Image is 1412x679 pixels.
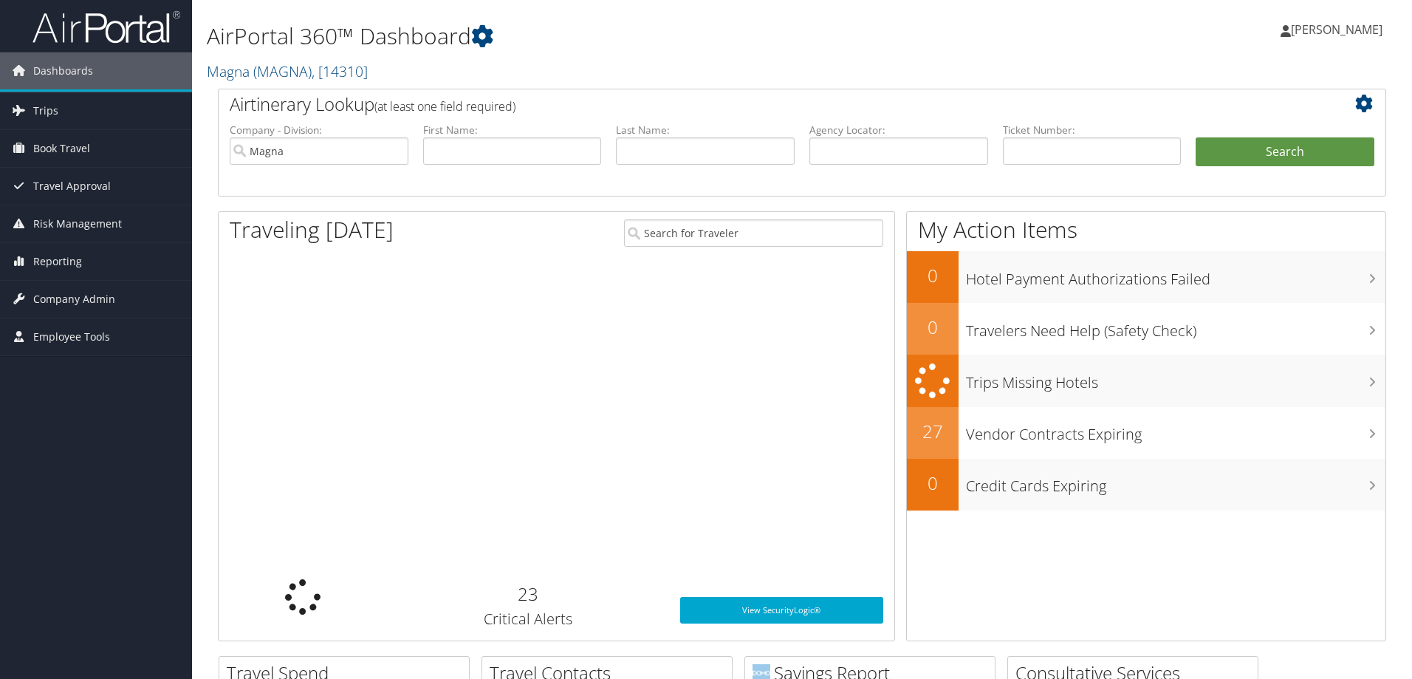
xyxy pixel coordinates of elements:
[907,303,1385,355] a: 0Travelers Need Help (Safety Check)
[680,597,883,624] a: View SecurityLogic®
[33,168,111,205] span: Travel Approval
[966,468,1385,497] h3: Credit Cards Expiring
[1291,21,1382,38] span: [PERSON_NAME]
[33,92,58,129] span: Trips
[907,471,959,496] h2: 0
[966,417,1385,445] h3: Vendor Contracts Expiring
[907,214,1385,245] h1: My Action Items
[907,315,959,340] h2: 0
[374,98,515,115] span: (at least one field required)
[230,123,408,137] label: Company - Division:
[253,61,312,81] span: ( MAGNA )
[230,92,1277,117] h2: Airtinerary Lookup
[33,318,110,355] span: Employee Tools
[207,21,1001,52] h1: AirPortal 360™ Dashboard
[907,355,1385,407] a: Trips Missing Hotels
[207,61,368,81] a: Magna
[33,52,93,89] span: Dashboards
[966,313,1385,341] h3: Travelers Need Help (Safety Check)
[312,61,368,81] span: , [ 14310 ]
[33,281,115,318] span: Company Admin
[616,123,795,137] label: Last Name:
[230,214,394,245] h1: Traveling [DATE]
[966,365,1385,393] h3: Trips Missing Hotels
[423,123,602,137] label: First Name:
[1196,137,1374,167] button: Search
[907,263,959,288] h2: 0
[907,251,1385,303] a: 0Hotel Payment Authorizations Failed
[399,609,658,629] h3: Critical Alerts
[809,123,988,137] label: Agency Locator:
[1003,123,1182,137] label: Ticket Number:
[33,243,82,280] span: Reporting
[907,407,1385,459] a: 27Vendor Contracts Expiring
[966,262,1385,290] h3: Hotel Payment Authorizations Failed
[1281,7,1397,52] a: [PERSON_NAME]
[907,459,1385,511] a: 0Credit Cards Expiring
[33,130,90,167] span: Book Travel
[399,581,658,607] h2: 23
[907,419,959,444] h2: 27
[32,10,180,44] img: airportal-logo.png
[33,205,122,242] span: Risk Management
[624,219,883,247] input: Search for Traveler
